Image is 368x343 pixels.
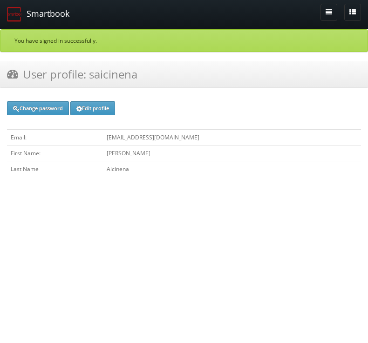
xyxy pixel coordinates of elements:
[7,7,22,22] img: smartbook-logo.png
[7,130,103,145] td: Email:
[7,101,69,115] a: Change password
[14,37,354,45] p: You have signed in successfully.
[103,130,361,145] td: [EMAIL_ADDRESS][DOMAIN_NAME]
[103,145,361,161] td: [PERSON_NAME]
[7,66,137,82] h3: User profile: saicinena
[7,161,103,177] td: Last Name
[103,161,361,177] td: Aicinena
[70,101,115,115] a: Edit profile
[7,145,103,161] td: First Name:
